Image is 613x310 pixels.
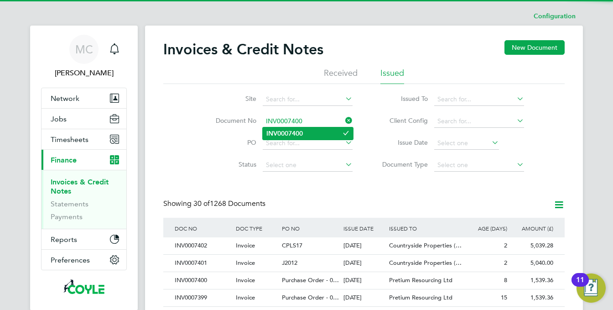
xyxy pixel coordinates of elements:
[41,35,127,79] a: MC[PERSON_NAME]
[42,229,126,249] button: Reports
[42,250,126,270] button: Preferences
[504,259,507,267] span: 2
[280,218,341,239] div: PO NO
[41,68,127,79] span: Marie Cornick
[434,93,524,106] input: Search for...
[163,199,267,209] div: Showing
[375,138,428,147] label: Issue Date
[282,242,302,249] span: CPLS17
[41,279,127,294] a: Go to home page
[236,294,255,301] span: Invoice
[51,256,90,264] span: Preferences
[193,199,265,208] span: 1268 Documents
[236,276,255,284] span: Invoice
[63,279,104,294] img: coyles-logo-retina.png
[263,137,353,150] input: Search for...
[172,289,234,306] div: INV0007399
[42,129,126,149] button: Timesheets
[434,159,524,172] input: Select one
[51,156,77,164] span: Finance
[204,95,256,103] label: Site
[434,137,499,150] input: Select one
[380,68,404,84] li: Issued
[341,237,387,254] div: [DATE]
[172,237,234,254] div: INV0007402
[375,95,428,103] label: Issued To
[389,259,462,267] span: Countryside Properties (…
[389,294,452,301] span: Pretium Resourcing Ltd
[282,259,297,267] span: J2012
[389,242,462,249] span: Countryside Properties (…
[375,116,428,125] label: Client Config
[387,218,463,239] div: ISSUED TO
[504,242,507,249] span: 2
[42,109,126,129] button: Jobs
[204,138,256,147] label: PO
[504,276,507,284] span: 8
[204,160,256,168] label: Status
[51,135,88,144] span: Timesheets
[263,159,353,172] input: Select one
[51,115,67,123] span: Jobs
[42,88,126,108] button: Network
[324,68,358,84] li: Received
[509,237,556,254] div: 5,039.28
[172,218,234,239] div: DOC NO
[51,200,88,208] a: Statements
[509,272,556,289] div: 1,539.36
[341,289,387,306] div: [DATE]
[375,160,428,168] label: Document Type
[389,276,452,284] span: Pretium Resourcing Ltd
[42,170,126,229] div: Finance
[172,272,234,289] div: INV0007400
[341,272,387,289] div: [DATE]
[172,255,234,272] div: INV0007401
[463,218,509,239] div: AGE (DAYS)
[504,40,565,55] button: New Document
[534,7,576,26] li: Configuration
[282,294,339,301] span: Purchase Order - 0…
[263,93,353,106] input: Search for...
[282,276,339,284] span: Purchase Order - 0…
[75,43,93,55] span: MC
[341,255,387,272] div: [DATE]
[51,212,83,221] a: Payments
[263,115,353,128] input: Search for...
[236,242,255,249] span: Invoice
[236,259,255,267] span: Invoice
[509,255,556,272] div: 5,040.00
[509,218,556,239] div: AMOUNT (£)
[204,116,256,125] label: Document No
[51,178,109,195] a: Invoices & Credit Notes
[341,218,387,239] div: ISSUE DATE
[501,294,507,301] span: 15
[51,235,77,244] span: Reports
[576,280,584,292] div: 11
[51,94,79,103] span: Network
[193,199,210,208] span: 30 of
[434,115,524,128] input: Search for...
[509,289,556,306] div: 1,539.36
[266,130,303,137] b: INV0007400
[577,273,606,303] button: Open Resource Center, 11 new notifications
[234,218,280,239] div: DOC TYPE
[163,40,323,58] h2: Invoices & Credit Notes
[42,150,126,170] button: Finance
